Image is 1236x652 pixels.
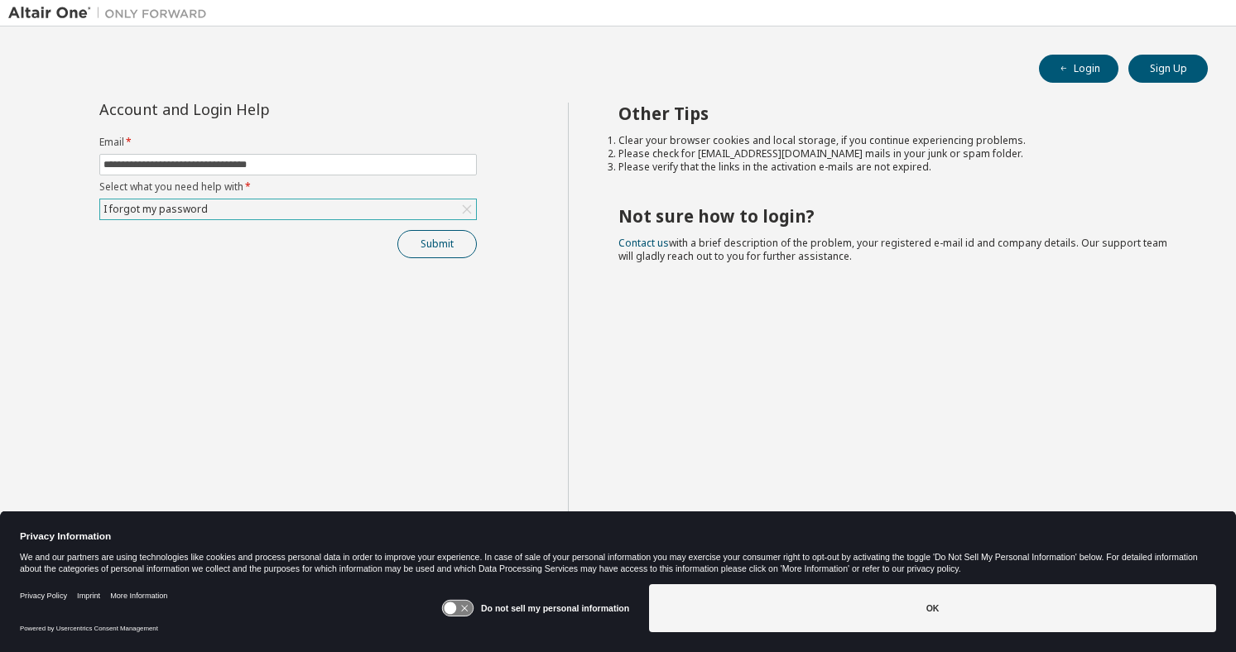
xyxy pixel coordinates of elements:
button: Submit [397,230,477,258]
button: Login [1039,55,1118,83]
button: Sign Up [1128,55,1208,83]
a: Contact us [618,236,669,250]
span: with a brief description of the problem, your registered e-mail id and company details. Our suppo... [618,236,1167,263]
li: Please verify that the links in the activation e-mails are not expired. [618,161,1178,174]
div: I forgot my password [100,199,476,219]
div: Account and Login Help [99,103,402,116]
li: Please check for [EMAIL_ADDRESS][DOMAIN_NAME] mails in your junk or spam folder. [618,147,1178,161]
label: Select what you need help with [99,180,477,194]
h2: Other Tips [618,103,1178,124]
div: I forgot my password [101,200,210,218]
h2: Not sure how to login? [618,205,1178,227]
li: Clear your browser cookies and local storage, if you continue experiencing problems. [618,134,1178,147]
img: Altair One [8,5,215,22]
label: Email [99,136,477,149]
